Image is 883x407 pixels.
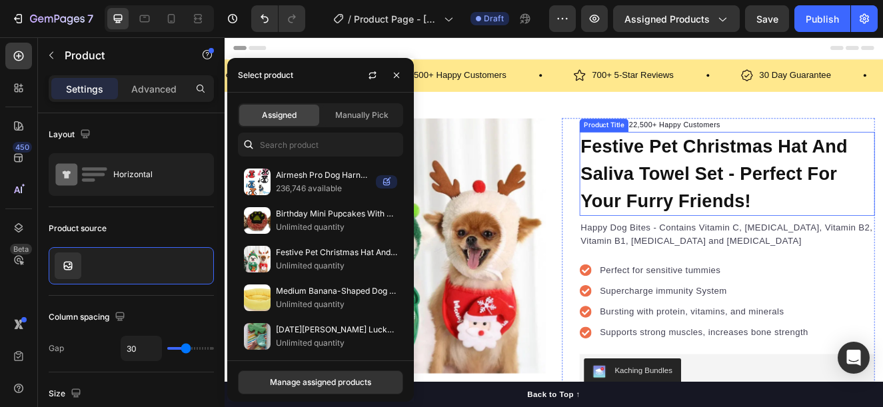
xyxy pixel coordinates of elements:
[431,115,790,217] h1: Festive Pet Christmas Hat And Saliva Towel Set - Perfect For Your Furry Friends!
[10,238,72,300] img: Festive Pet Christmas Hat And Saliva Towel Set - Perfect For Your Furry Friends!-2
[49,222,107,234] div: Product source
[10,99,72,161] img: Festive Pet Christmas Hat And Saliva Towel Set - Perfect For Your Furry Friends!-0
[806,12,839,26] div: Publish
[225,37,883,407] iframe: To enrich screen reader interactions, please activate Accessibility in Grammarly extension settings
[49,308,128,326] div: Column spacing
[238,69,293,81] div: Select product
[276,246,397,259] p: Festive Pet Christmas Hat And Saliva Towel Set - Perfect For Your Furry Friends!
[113,159,195,190] div: Horizontal
[794,5,850,32] button: Publish
[244,207,271,234] img: collections
[238,370,403,394] button: Manage assigned products
[446,37,546,57] p: 700+ 5-Star Reviews
[276,259,397,272] p: Unlimited quantity
[484,13,504,25] span: Draft
[5,5,99,32] button: 7
[491,100,602,113] p: 22,500+ Happy Customers
[244,246,271,272] img: collections
[745,5,789,32] button: Save
[456,326,709,342] p: Bursting with protein, vitamins, and minerals
[121,336,161,360] input: Auto
[276,323,397,336] p: [DATE][PERSON_NAME] Lucky Charms (Packaged)
[624,12,710,26] span: Assigned Products
[87,11,93,27] p: 7
[66,82,103,96] p: Settings
[251,5,305,32] div: Undo/Redo
[276,336,397,350] p: Unlimited quantity
[10,308,72,370] img: Festive Pet Christmas Hat And Saliva Towel Set - Perfect For Your Furry Friends!-3
[456,275,709,291] p: Perfect for sensitive tummies
[10,244,32,254] div: Beta
[131,82,177,96] p: Advanced
[276,284,397,298] p: Medium Banana-Shaped Dog Bed for Ultimate Comfort
[650,37,737,57] p: 30 Day Guarantee
[276,298,397,311] p: Unlimited quantity
[456,351,709,367] p: Supports strong muscles, increases bone strength
[276,207,397,220] p: Birthday Mini Pupcakes With Decorations
[276,169,371,182] p: Airmesh Pro Dog Harness
[55,252,81,279] img: no image transparent
[756,13,778,25] span: Save
[244,169,271,195] img: collections
[49,385,84,403] div: Size
[65,47,178,63] p: Product
[10,169,72,230] img: Festive Pet Christmas Hat And Saliva Towel Set - Perfect For Your Furry Friends!-1
[262,109,297,121] span: Assigned
[456,300,709,316] p: Supercharge immunity System
[276,182,371,195] p: 236,746 available
[335,109,389,121] span: Manually Pick
[613,5,740,32] button: Assigned Products
[238,133,403,157] input: Search in Settings & Advanced
[244,323,271,350] img: collections
[244,284,271,311] img: collections
[838,342,870,374] div: Open Intercom Messenger
[13,142,32,153] div: 450
[434,101,488,113] div: Product Title
[276,220,397,234] p: Unlimited quantity
[270,376,371,388] div: Manage assigned products
[348,12,351,26] span: /
[354,12,439,26] span: Product Page - [DATE] 09:04:45
[49,126,93,144] div: Layout
[49,342,64,354] div: Gap
[433,224,788,256] p: Happy Dog Bites - Contains Vitamin C, [MEDICAL_DATA], Vitamin B2, Vitamin B1, [MEDICAL_DATA] and ...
